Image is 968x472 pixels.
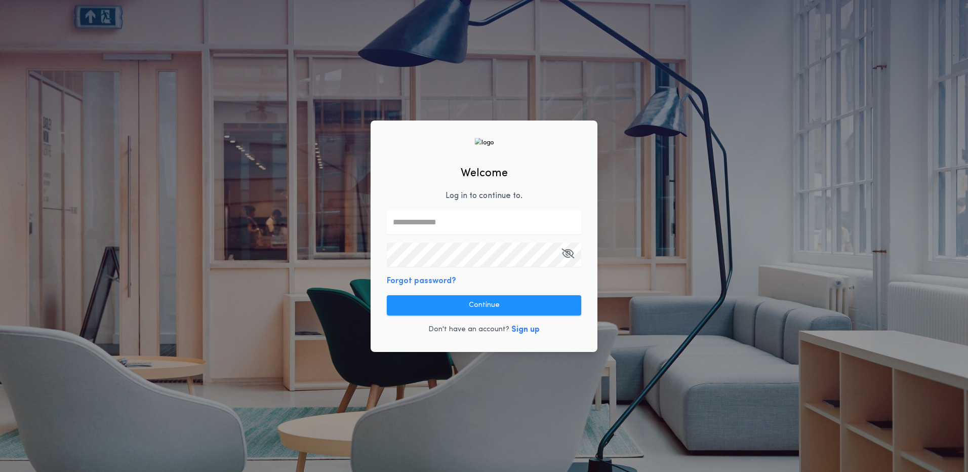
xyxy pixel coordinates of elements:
[461,165,508,182] h2: Welcome
[428,325,509,335] p: Don't have an account?
[511,324,540,336] button: Sign up
[387,275,456,287] button: Forgot password?
[446,190,522,202] p: Log in to continue to .
[387,295,581,316] button: Continue
[474,138,494,147] img: logo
